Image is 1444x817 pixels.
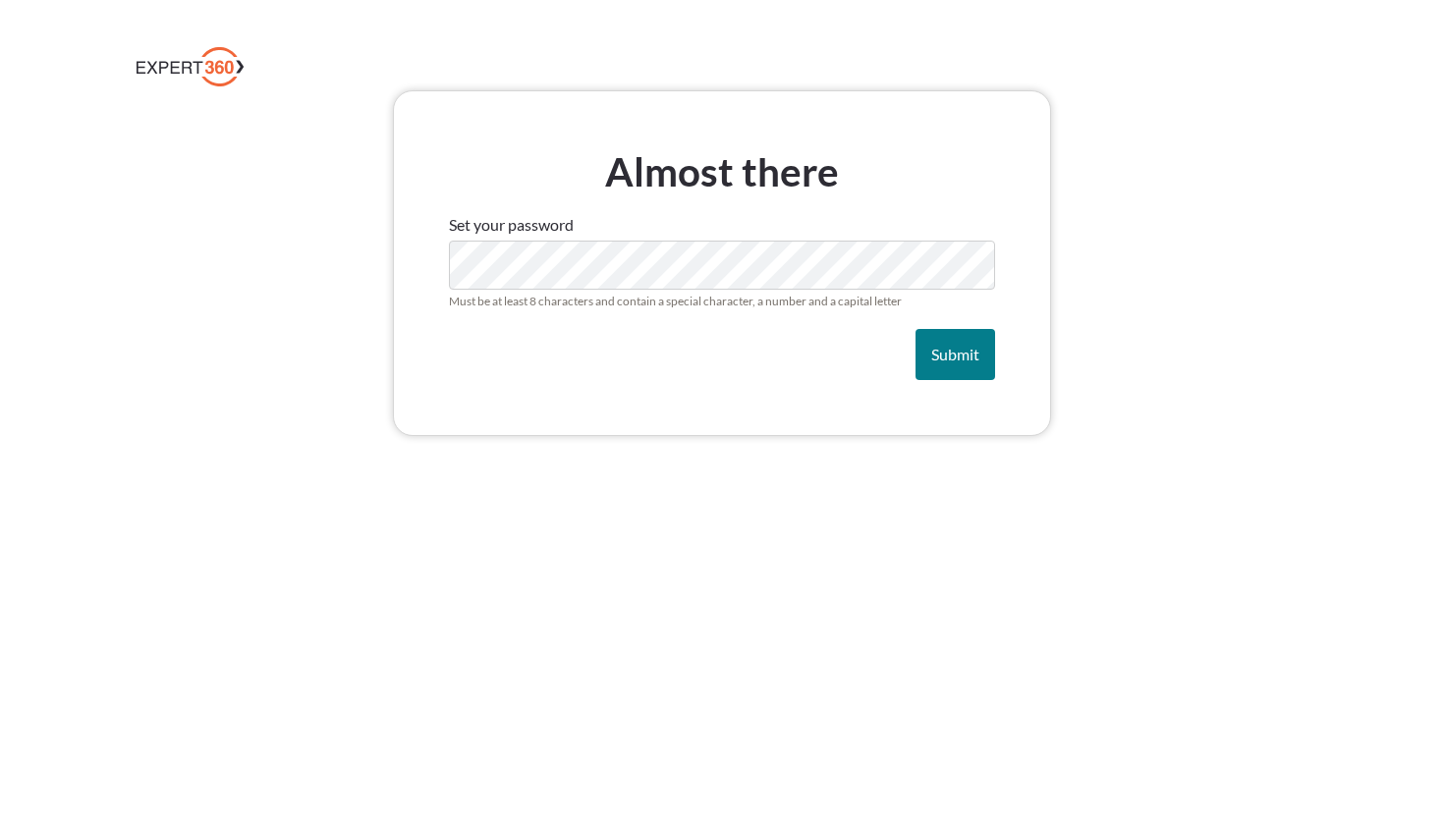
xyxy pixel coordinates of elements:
img: Expert 360 Logo [137,47,244,86]
span: Submit [931,345,979,363]
h3: Almost there [449,146,995,197]
label: Set your password [449,213,574,237]
button: Submit [916,329,995,380]
div: Must be at least 8 characters and contain a special character, a number and a capital letter [449,294,995,309]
